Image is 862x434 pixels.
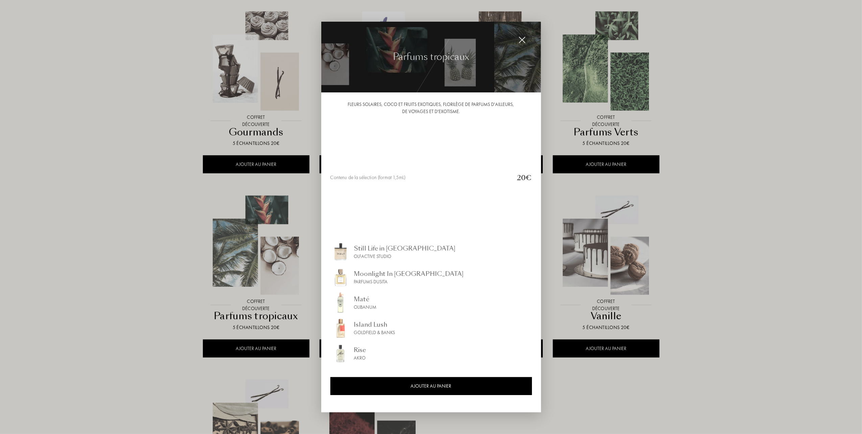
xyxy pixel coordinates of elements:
img: img_sommelier [330,318,351,338]
div: Goldfield & Banks [354,329,395,336]
div: Parfums tropicaux [393,50,469,64]
div: Parfums Dusita [354,278,464,285]
a: img_sommelierMatéOlibanum [330,292,532,313]
div: Island Lush [354,320,395,329]
div: Rise [354,345,366,354]
div: Still Life in [GEOGRAPHIC_DATA] [354,244,456,253]
div: Contenu de la sélection (format 1,5mL) [330,174,512,182]
img: img_collec [321,22,541,92]
div: Olibanum [354,304,377,311]
div: Maté [354,295,377,304]
a: img_sommelierIsland LushGoldfield & Banks [330,318,532,338]
img: img_sommelier [330,267,351,287]
div: Fleurs solaires, coco et fruits exotiques, florilège de parfums d'ailleurs, de voyages et d'exoti... [330,101,532,115]
a: img_sommelierRiseAkro [330,343,532,364]
div: Olfactive Studio [354,253,456,260]
div: Moonlight In [GEOGRAPHIC_DATA] [354,269,464,278]
div: 20€ [512,173,532,183]
img: img_sommelier [330,343,351,364]
img: img_sommelier [330,242,351,262]
div: Akro [354,354,366,362]
div: AJOUTER AU PANIER [330,377,532,395]
a: img_sommelierStill Life in [GEOGRAPHIC_DATA]Olfactive Studio [330,242,532,262]
a: img_sommelierMoonlight In [GEOGRAPHIC_DATA]Parfums Dusita [330,267,532,287]
img: cross_white.svg [518,36,526,44]
img: img_sommelier [330,292,351,313]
